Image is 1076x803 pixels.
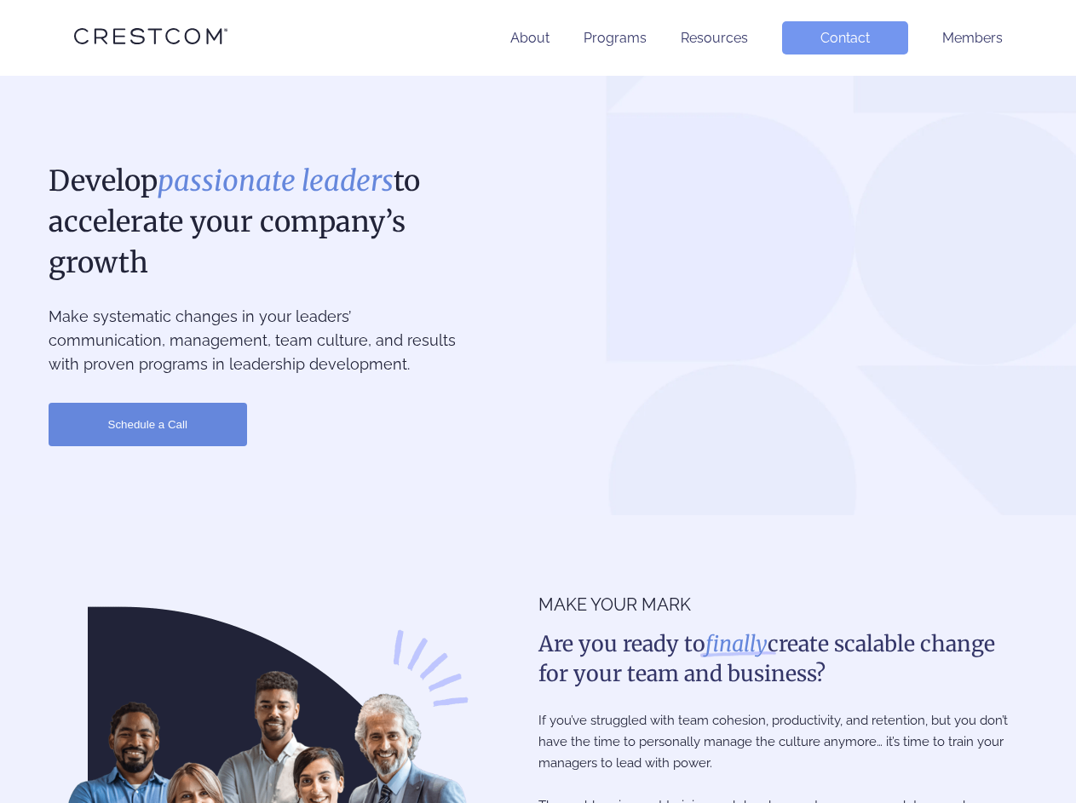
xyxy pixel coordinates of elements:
a: Programs [584,30,647,46]
a: Resources [681,30,748,46]
span: MAKE YOUR MARK [538,592,1028,617]
a: About [510,30,550,46]
h2: Are you ready to create scalable change for your team and business? [538,629,1028,689]
h1: Develop to accelerate your company’s growth [49,161,463,284]
i: passionate leaders [158,163,394,198]
a: Members [942,30,1003,46]
button: Schedule a Call [49,403,247,446]
a: Contact [782,21,908,54]
p: If you’ve struggled with team cohesion, productivity, and retention, but you don’t have the time ... [538,710,1028,774]
p: Make systematic changes in your leaders’ communication, management, team culture, and results wit... [49,305,463,376]
iframe: YouTube video player [553,161,1028,451]
i: finally [705,630,768,657]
